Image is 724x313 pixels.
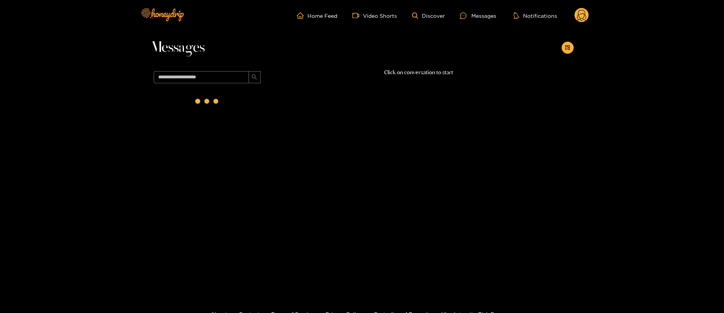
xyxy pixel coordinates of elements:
[252,74,257,81] span: search
[352,12,363,19] span: video-camera
[264,68,574,77] p: Click on conversation to start
[151,39,205,57] span: Messages
[412,12,445,19] a: Discover
[297,12,337,19] a: Home Feed
[565,45,570,51] span: appstore-add
[460,11,496,20] div: Messages
[297,12,307,19] span: home
[562,42,574,54] button: appstore-add
[249,71,261,83] button: search
[511,12,559,19] button: Notifications
[352,12,397,19] a: Video Shorts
